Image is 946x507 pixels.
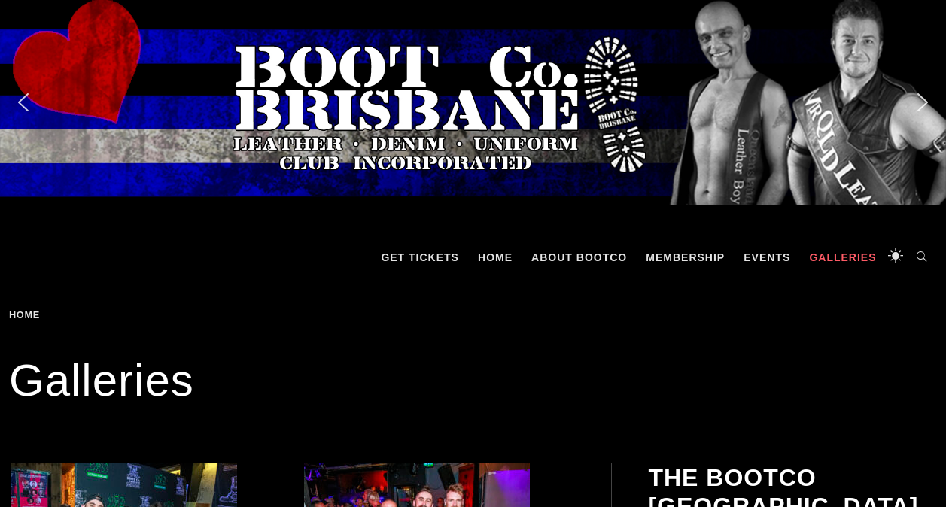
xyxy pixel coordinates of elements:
img: previous arrow [11,90,35,114]
h1: Galleries [9,351,937,411]
a: Events [736,235,798,280]
a: GET TICKETS [373,235,467,280]
img: next arrow [911,90,935,114]
a: Home [470,235,520,280]
a: Membership [638,235,732,280]
a: Galleries [802,235,884,280]
a: About BootCo [524,235,634,280]
a: Home [9,309,45,320]
div: Breadcrumbs [9,310,126,320]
